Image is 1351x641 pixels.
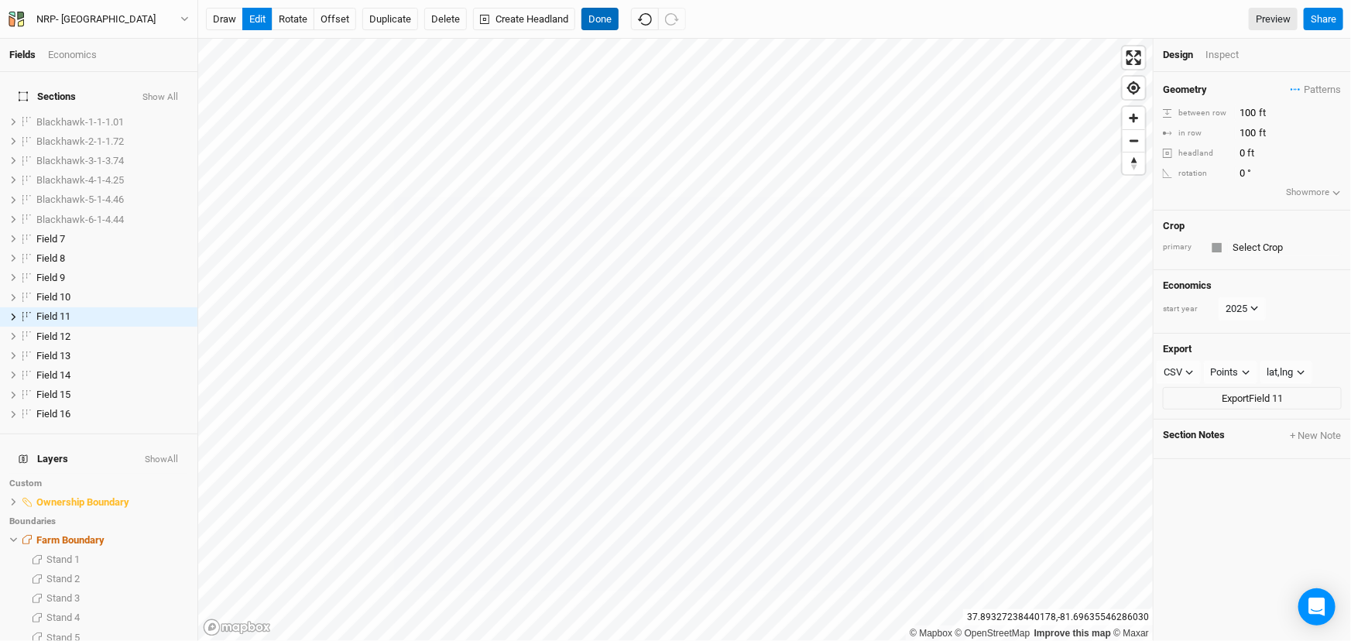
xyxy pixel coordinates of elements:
[46,612,188,624] div: Stand 4
[46,573,188,585] div: Stand 2
[424,8,467,31] button: Delete
[631,8,659,31] button: Undo (^z)
[314,8,356,31] button: offset
[36,496,129,508] span: Ownership Boundary
[36,310,188,323] div: Field 11
[46,592,80,604] span: Stand 3
[36,291,70,303] span: Field 10
[1034,628,1111,639] a: Improve this map
[9,49,36,60] a: Fields
[1228,238,1342,257] input: Select Crop
[36,174,124,186] span: Blackhawk-4-1-4.25
[36,214,188,226] div: Blackhawk-6-1-4.44
[1163,279,1342,292] h4: Economics
[955,628,1030,639] a: OpenStreetMap
[36,116,124,128] span: Blackhawk-1-1-1.01
[144,454,179,465] button: ShowAll
[36,369,188,382] div: Field 14
[242,8,273,31] button: edit
[36,408,188,420] div: Field 16
[1123,130,1145,152] span: Zoom out
[1157,361,1201,384] button: CSV
[1123,77,1145,99] button: Find my location
[1289,429,1342,443] button: + New Note
[581,8,619,31] button: Done
[1298,588,1336,626] div: Open Intercom Messenger
[36,534,105,546] span: Farm Boundary
[36,389,70,400] span: Field 15
[1164,365,1182,380] div: CSV
[473,8,575,31] button: Create Headland
[1219,297,1266,320] button: 2025
[36,135,188,148] div: Blackhawk-2-1-1.72
[46,554,188,566] div: Stand 1
[1205,48,1260,62] div: Inspect
[1267,365,1294,380] div: lat,lng
[206,8,243,31] button: draw
[1123,152,1145,174] button: Reset bearing to north
[36,155,124,166] span: Blackhawk-3-1-3.74
[1163,108,1231,119] div: between row
[36,12,156,27] div: NRP- [GEOGRAPHIC_DATA]
[19,91,76,103] span: Sections
[1249,8,1298,31] a: Preview
[8,11,190,28] button: NRP- [GEOGRAPHIC_DATA]
[36,331,188,343] div: Field 12
[1163,128,1231,139] div: in row
[1163,429,1225,443] span: Section Notes
[36,155,188,167] div: Blackhawk-3-1-3.74
[36,252,188,265] div: Field 8
[36,350,70,362] span: Field 13
[1204,361,1257,384] button: Points
[36,389,188,401] div: Field 15
[36,408,70,420] span: Field 16
[1123,129,1145,152] button: Zoom out
[1163,148,1231,159] div: headland
[36,291,188,303] div: Field 10
[1163,220,1185,232] h4: Crop
[36,272,188,284] div: Field 9
[36,116,188,129] div: Blackhawk-1-1-1.01
[1291,82,1341,98] span: Patterns
[36,534,188,547] div: Farm Boundary
[1290,81,1342,98] button: Patterns
[658,8,686,31] button: Redo (^Z)
[46,554,80,565] span: Stand 1
[1163,168,1231,180] div: rotation
[36,135,124,147] span: Blackhawk-2-1-1.72
[1113,628,1149,639] a: Maxar
[36,214,124,225] span: Blackhawk-6-1-4.44
[36,331,70,342] span: Field 12
[963,609,1153,626] div: 37.89327238440178 , -81.69635546286030
[1163,303,1217,315] div: start year
[1163,343,1342,355] h4: Export
[36,174,188,187] div: Blackhawk-4-1-4.25
[48,48,97,62] div: Economics
[203,619,271,636] a: Mapbox logo
[36,233,188,245] div: Field 7
[46,573,80,584] span: Stand 2
[1211,365,1239,380] div: Points
[1304,8,1343,31] button: Share
[19,453,68,465] span: Layers
[198,39,1153,641] canvas: Map
[1123,107,1145,129] button: Zoom in
[1163,84,1207,96] h4: Geometry
[46,592,188,605] div: Stand 3
[1163,242,1202,253] div: primary
[36,252,65,264] span: Field 8
[1163,48,1193,62] div: Design
[36,194,188,206] div: Blackhawk-5-1-4.46
[36,12,156,27] div: NRP- Phase 2 Colony Bay
[1123,46,1145,69] button: Enter fullscreen
[1260,361,1312,384] button: lat,lng
[36,496,188,509] div: Ownership Boundary
[910,628,952,639] a: Mapbox
[36,369,70,381] span: Field 14
[272,8,314,31] button: rotate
